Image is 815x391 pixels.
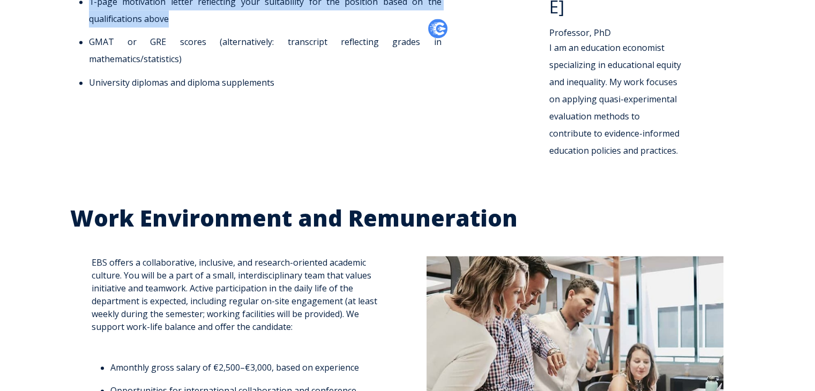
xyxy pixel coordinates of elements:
[549,26,683,39] div: Professor, PhD
[110,359,383,376] li: A
[89,33,442,67] li: GMAT or GRE scores (alternatively: transcript reflecting grades in mathematics/statistics)
[549,42,681,156] span: I am an education economist specializing in educational equity and inequality. My work focuses on...
[70,204,745,232] h2: Work Environment and Remuneration
[89,74,442,91] li: University diplomas and diploma supplements
[116,362,359,373] span: monthly gross salary of €2,500–€3,000, based on experience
